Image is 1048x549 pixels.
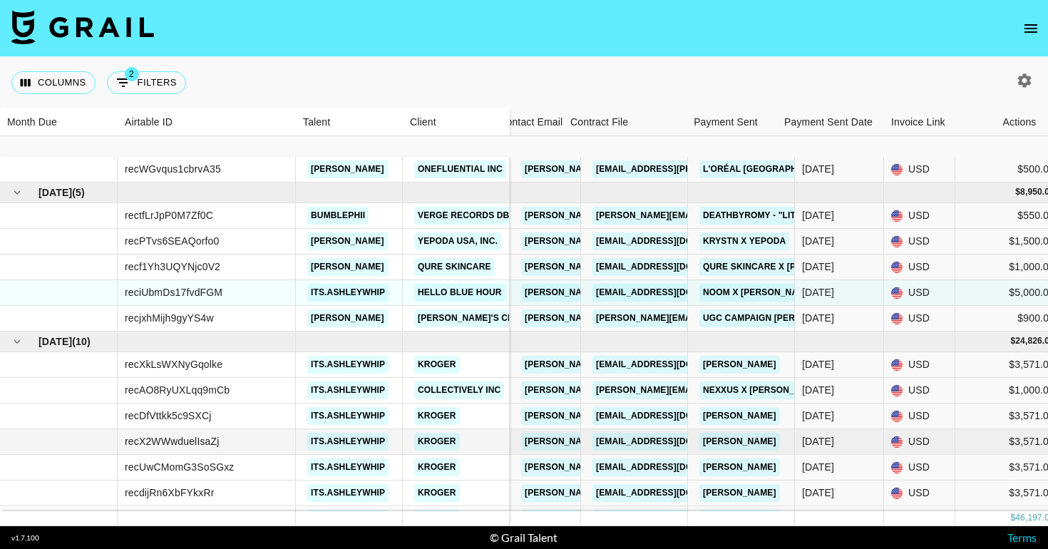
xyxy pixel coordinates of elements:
[884,255,955,280] div: USD
[563,108,670,136] div: Contract File
[784,108,873,136] div: Payment Sent Date
[414,458,460,476] a: Kroger
[414,160,506,178] a: OneFluential Inc
[592,207,825,225] a: [PERSON_NAME][EMAIL_ADDRESS][DOMAIN_NAME]
[307,284,389,302] a: its.ashleywhip
[802,383,834,397] div: Jul '25
[802,285,834,299] div: Jun '25
[414,356,460,374] a: Kroger
[592,284,752,302] a: [EMAIL_ADDRESS][DOMAIN_NAME]
[11,71,96,94] button: Select columns
[884,455,955,481] div: USD
[125,162,221,176] div: recWGvqus1cbrvA35
[884,506,955,532] div: USD
[884,203,955,229] div: USD
[592,510,752,528] a: [EMAIL_ADDRESS][DOMAIN_NAME]
[125,460,234,474] div: recUwCMomG3SoSGxz
[38,185,72,200] span: [DATE]
[884,378,955,404] div: USD
[592,381,825,399] a: [PERSON_NAME][EMAIL_ADDRESS][DOMAIN_NAME]
[414,433,460,451] a: Kroger
[307,381,389,399] a: its.ashleywhip
[307,484,389,502] a: its.ashleywhip
[125,285,222,299] div: reciUbmDs17fvdFGM
[592,484,752,502] a: [EMAIL_ADDRESS][DOMAIN_NAME]
[891,108,945,136] div: Invoice Link
[11,10,154,44] img: Grail Talent
[490,530,558,545] div: © Grail Talent
[802,434,834,448] div: Jul '25
[414,407,460,425] a: Kroger
[125,234,220,248] div: recPTvs6SEAQorfo0
[699,207,880,225] a: DeathbyRomy - "LITTLE DREAMER" (2)
[802,162,834,176] div: May '25
[414,232,501,250] a: Yepoda USA, Inc.
[884,108,991,136] div: Invoice Link
[414,484,460,502] a: Kroger
[521,207,754,225] a: [PERSON_NAME][EMAIL_ADDRESS][DOMAIN_NAME]
[7,332,27,352] button: hide children
[802,460,834,474] div: Jul '25
[699,407,780,425] a: [PERSON_NAME]
[521,309,754,327] a: [PERSON_NAME][EMAIL_ADDRESS][DOMAIN_NAME]
[307,207,369,225] a: bumblephii
[307,510,389,528] a: its.ashleywhip
[296,108,403,136] div: Talent
[125,108,173,136] div: Airtable ID
[699,433,780,451] a: [PERSON_NAME]
[699,356,780,374] a: [PERSON_NAME]
[802,208,834,222] div: Jun '25
[7,183,27,202] button: hide children
[107,71,186,94] button: Show filters
[521,258,754,276] a: [PERSON_NAME][EMAIL_ADDRESS][DOMAIN_NAME]
[456,108,563,136] div: Uniport Contact Email
[699,484,780,502] a: [PERSON_NAME]
[125,67,139,81] span: 2
[38,334,72,349] span: [DATE]
[884,429,955,455] div: USD
[521,284,754,302] a: [PERSON_NAME][EMAIL_ADDRESS][DOMAIN_NAME]
[884,481,955,506] div: USD
[699,258,863,276] a: Qure Skincare x [PERSON_NAME]
[1010,512,1015,524] div: $
[125,383,230,397] div: recAO8RyUXLqq9mCb
[307,356,389,374] a: its.ashleywhip
[1007,530,1037,544] a: Terms
[802,260,834,274] div: Jun '25
[521,356,754,374] a: [PERSON_NAME][EMAIL_ADDRESS][DOMAIN_NAME]
[592,258,752,276] a: [EMAIL_ADDRESS][DOMAIN_NAME]
[1010,335,1015,347] div: $
[694,108,758,136] div: Payment Sent
[307,258,388,276] a: [PERSON_NAME]
[802,357,834,371] div: Jul '25
[521,232,754,250] a: [PERSON_NAME][EMAIL_ADDRESS][DOMAIN_NAME]
[592,458,752,476] a: [EMAIL_ADDRESS][DOMAIN_NAME]
[592,309,898,327] a: [PERSON_NAME][EMAIL_ADDRESS][PERSON_NAME][DOMAIN_NAME]
[125,434,219,448] div: recX2WWwduelIsaZj
[1015,186,1020,198] div: $
[884,229,955,255] div: USD
[11,533,39,543] div: v 1.7.100
[125,357,222,371] div: recXkLsWXNyGqolke
[592,407,752,425] a: [EMAIL_ADDRESS][DOMAIN_NAME]
[72,185,85,200] span: ( 5 )
[699,284,818,302] a: Noom x [PERSON_NAME]
[307,407,389,425] a: its.ashleywhip
[414,381,504,399] a: Collectively Inc
[414,258,495,276] a: Qure Skincare
[414,284,505,302] a: Hello Blue Hour
[884,404,955,429] div: USD
[463,108,562,136] div: Uniport Contact Email
[307,160,388,178] a: [PERSON_NAME]
[118,108,296,136] div: Airtable ID
[125,311,214,325] div: recjxhMijh9gyYS4w
[884,280,955,306] div: USD
[592,160,825,178] a: [EMAIL_ADDRESS][PERSON_NAME][DOMAIN_NAME]
[802,234,834,248] div: Jun '25
[991,108,1048,136] div: Actions
[521,160,754,178] a: [PERSON_NAME][EMAIL_ADDRESS][DOMAIN_NAME]
[521,407,754,425] a: [PERSON_NAME][EMAIL_ADDRESS][DOMAIN_NAME]
[414,207,560,225] a: Verge Records dba ONErpm
[7,108,57,136] div: Month Due
[699,381,826,399] a: Nexxus x [PERSON_NAME]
